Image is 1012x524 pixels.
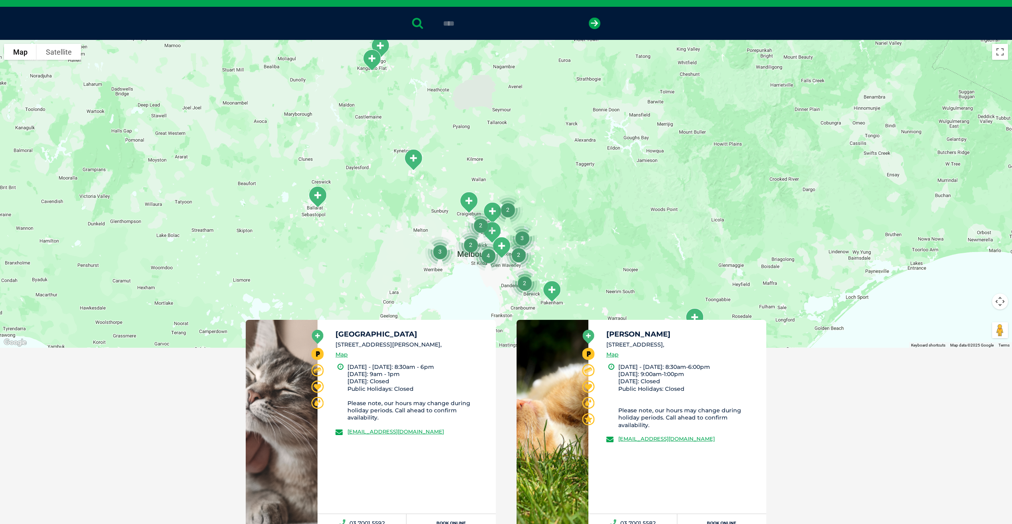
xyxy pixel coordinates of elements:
[911,343,945,348] button: Keyboard shortcuts
[992,294,1008,309] button: Map camera controls
[347,428,444,435] a: [EMAIL_ADDRESS][DOMAIN_NAME]
[681,305,708,333] div: Morwell
[479,199,505,227] div: South Morang
[335,350,348,359] a: Map
[304,183,331,211] div: Ballarat
[998,343,1010,347] a: Terms
[2,337,28,348] a: Click to see this area on Google Maps
[4,44,37,60] button: Show street map
[359,46,385,74] div: Kangaroo Flat
[606,350,619,359] a: Map
[992,44,1008,60] button: Toggle fullscreen view
[992,322,1008,338] button: Drag Pegman onto the map to open Street View
[2,337,28,348] img: Google
[606,331,759,338] h5: [PERSON_NAME]
[950,343,994,347] span: Map data ©2025 Google
[452,227,489,263] div: 2
[462,207,499,244] div: 2
[470,237,507,274] div: 4
[367,33,393,61] div: White Hills
[618,363,759,429] li: [DATE] - [DATE]: 8:30am-6:00pm [DATE]: 9:00am-1:00pm [DATE]: Closed Public Holidays: Closed Pleas...
[500,236,537,273] div: 2
[400,146,426,174] div: Macedon Ranges
[335,341,489,349] li: [STREET_ADDRESS][PERSON_NAME],
[489,191,526,228] div: 2
[456,188,482,217] div: Craigieburn
[335,331,489,338] h5: [GEOGRAPHIC_DATA]
[37,44,81,60] button: Show satellite imagery
[618,435,715,442] a: [EMAIL_ADDRESS][DOMAIN_NAME]
[539,277,565,305] div: Pakenham
[504,220,541,256] div: 3
[606,341,759,349] li: [STREET_ADDRESS],
[347,363,489,422] li: [DATE] - [DATE]: 8:30am - 6pm [DATE]: 9am - 1pm [DATE]: Closed Public Holidays: Closed Please not...
[422,233,458,270] div: 3
[506,265,543,301] div: 2
[488,233,515,262] div: Box Hill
